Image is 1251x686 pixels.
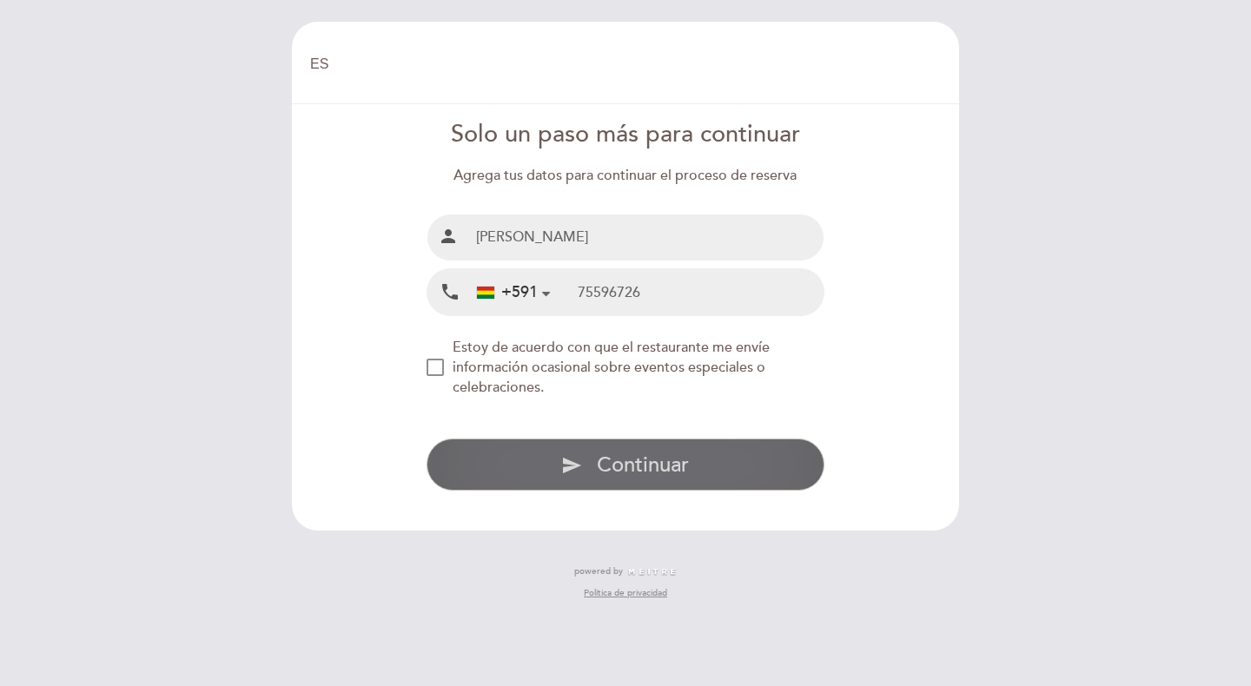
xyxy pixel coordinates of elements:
[427,338,825,398] md-checkbox: NEW_MODAL_AGREE_RESTAURANT_SEND_OCCASIONAL_INFO
[477,281,538,304] div: +591
[470,270,557,314] div: Bolivia: +591
[584,587,667,599] a: Política de privacidad
[453,339,770,396] span: Estoy de acuerdo con que el restaurante me envíe información ocasional sobre eventos especiales o...
[574,565,623,577] span: powered by
[438,226,459,247] i: person
[427,118,825,152] div: Solo un paso más para continuar
[561,455,582,476] i: send
[440,281,460,303] i: local_phone
[578,269,824,315] input: Teléfono Móvil
[469,214,824,261] input: Nombre y Apellido
[627,568,677,577] img: MEITRE
[597,452,689,478] span: Continuar
[427,439,825,491] button: send Continuar
[574,565,677,577] a: powered by
[427,166,825,186] div: Agrega tus datos para continuar el proceso de reserva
